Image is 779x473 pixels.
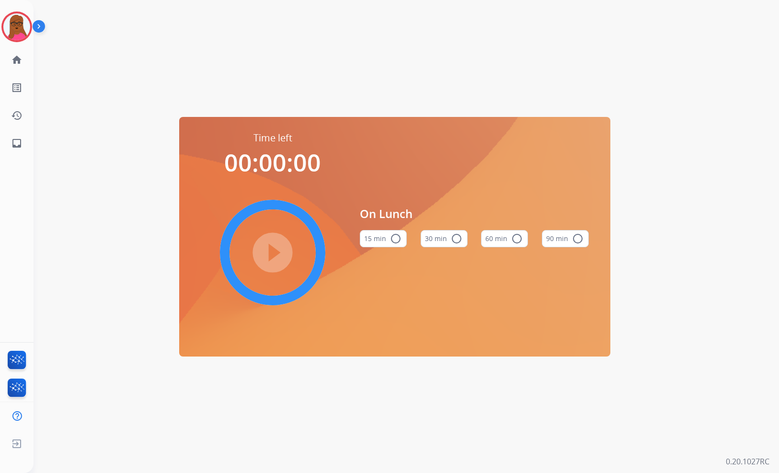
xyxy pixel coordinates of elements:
[421,230,468,247] button: 30 min
[253,131,292,145] span: Time left
[726,456,769,467] p: 0.20.1027RC
[11,138,23,149] mat-icon: inbox
[511,233,523,244] mat-icon: radio_button_unchecked
[11,82,23,93] mat-icon: list_alt
[224,146,321,179] span: 00:00:00
[390,233,401,244] mat-icon: radio_button_unchecked
[360,230,407,247] button: 15 min
[451,233,462,244] mat-icon: radio_button_unchecked
[542,230,589,247] button: 90 min
[481,230,528,247] button: 60 min
[3,13,30,40] img: avatar
[360,205,589,222] span: On Lunch
[11,54,23,66] mat-icon: home
[572,233,584,244] mat-icon: radio_button_unchecked
[11,110,23,121] mat-icon: history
